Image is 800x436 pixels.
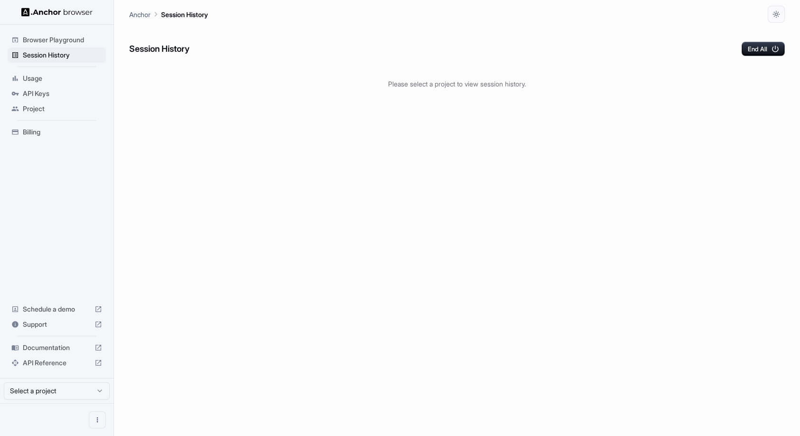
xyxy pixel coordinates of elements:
[742,42,785,56] button: End All
[129,9,151,19] p: Anchor
[129,42,190,56] h6: Session History
[8,32,106,47] div: Browser Playground
[8,86,106,101] div: API Keys
[8,302,106,317] div: Schedule a demo
[23,104,102,114] span: Project
[8,71,106,86] div: Usage
[8,47,106,63] div: Session History
[23,35,102,45] span: Browser Playground
[23,358,91,368] span: API Reference
[8,101,106,116] div: Project
[23,89,102,98] span: API Keys
[129,9,208,19] nav: breadcrumb
[8,355,106,370] div: API Reference
[23,343,91,352] span: Documentation
[8,317,106,332] div: Support
[23,127,102,137] span: Billing
[21,8,93,17] img: Anchor Logo
[23,50,102,60] span: Session History
[89,411,106,428] button: Open menu
[8,340,106,355] div: Documentation
[8,124,106,140] div: Billing
[23,304,91,314] span: Schedule a demo
[161,9,208,19] p: Session History
[129,79,785,89] p: Please select a project to view session history.
[23,320,91,329] span: Support
[23,74,102,83] span: Usage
